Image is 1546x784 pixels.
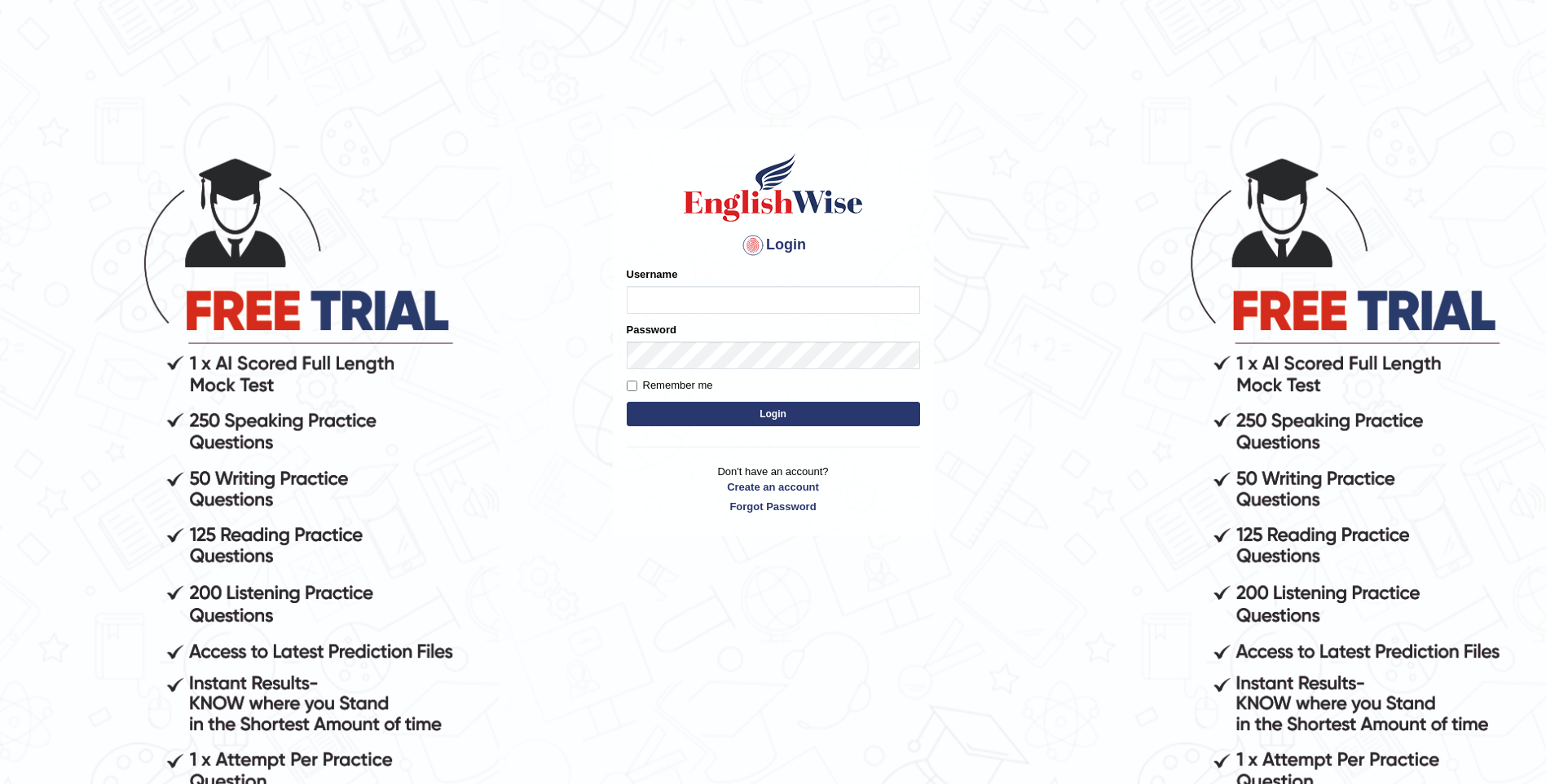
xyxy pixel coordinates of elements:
[627,377,713,394] label: Remember me
[627,322,676,337] label: Password
[627,266,678,282] label: Username
[627,232,920,258] h4: Login
[627,499,920,514] a: Forgot Password
[627,479,920,495] a: Create an account
[627,402,920,426] button: Login
[681,151,866,224] img: Logo of English Wise sign in for intelligent practice with AI
[627,464,920,514] p: Don't have an account?
[627,381,637,391] input: Remember me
